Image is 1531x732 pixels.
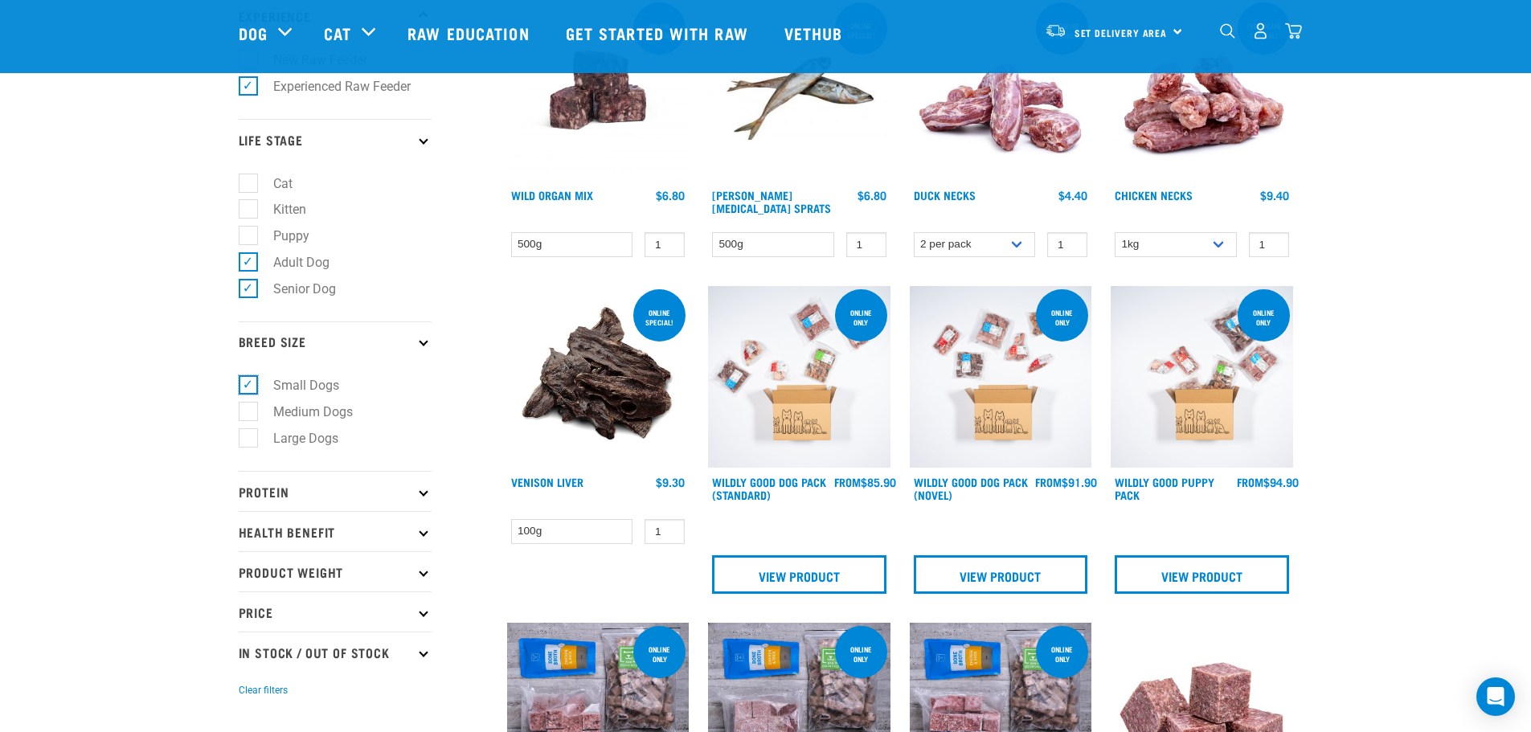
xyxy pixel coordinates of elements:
a: View Product [914,555,1088,594]
a: Venison Liver [511,479,583,485]
a: Vethub [768,1,863,65]
input: 1 [645,232,685,257]
img: home-icon@2x.png [1285,22,1302,39]
img: home-icon-1@2x.png [1220,23,1235,39]
div: Open Intercom Messenger [1476,677,1515,716]
div: $94.90 [1237,476,1299,489]
label: Large Dogs [248,428,345,448]
a: Wildly Good Dog Pack (Novel) [914,479,1028,497]
div: $85.90 [834,476,896,489]
div: ONLINE SPECIAL! [633,301,686,334]
div: $9.30 [656,476,685,489]
div: online only [1036,637,1088,671]
img: user.png [1252,22,1269,39]
a: Cat [324,21,351,45]
p: Life Stage [239,119,432,159]
p: Health Benefit [239,511,432,551]
input: 1 [1047,232,1087,257]
label: Adult Dog [248,252,336,272]
input: 1 [1249,232,1289,257]
a: Wild Organ Mix [511,192,593,198]
label: Kitten [248,199,313,219]
p: In Stock / Out Of Stock [239,632,432,672]
div: online only [633,637,686,671]
label: Puppy [248,226,316,246]
span: FROM [834,479,861,485]
a: Raw Education [391,1,549,65]
a: Wildly Good Dog Pack (Standard) [712,479,826,497]
a: Duck Necks [914,192,976,198]
div: $6.80 [858,189,886,202]
div: $6.80 [656,189,685,202]
a: Chicken Necks [1115,192,1193,198]
input: 1 [846,232,886,257]
label: Experienced Raw Feeder [248,76,417,96]
input: 1 [645,519,685,544]
div: $91.90 [1035,476,1097,489]
a: Dog [239,21,268,45]
span: Set Delivery Area [1075,30,1168,35]
a: View Product [1115,555,1289,594]
label: Medium Dogs [248,402,359,422]
label: Small Dogs [248,375,346,395]
span: FROM [1035,479,1062,485]
a: [PERSON_NAME][MEDICAL_DATA] Sprats [712,192,831,211]
p: Price [239,591,432,632]
img: Dog 0 2sec [708,286,890,468]
label: Senior Dog [248,279,342,299]
img: Dog Novel 0 2sec [910,286,1092,468]
div: online only [835,637,887,671]
span: FROM [1237,479,1263,485]
p: Product Weight [239,551,432,591]
a: Wildly Good Puppy Pack [1115,479,1214,497]
img: Pile Of Venison Liver For Pets [507,286,690,468]
div: $4.40 [1058,189,1087,202]
div: $9.40 [1260,189,1289,202]
a: View Product [712,555,886,594]
label: Cat [248,174,299,194]
div: Online Only [1036,301,1088,334]
img: van-moving.png [1045,23,1066,38]
div: Online Only [1238,301,1290,334]
button: Clear filters [239,683,288,697]
p: Protein [239,471,432,511]
a: Get started with Raw [550,1,768,65]
p: Breed Size [239,321,432,362]
div: Online Only [835,301,887,334]
img: Puppy 0 2sec [1111,286,1293,468]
